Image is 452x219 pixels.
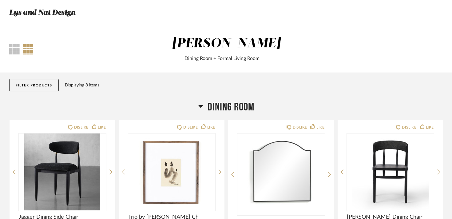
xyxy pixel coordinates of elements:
[208,101,254,114] span: Dining Room
[172,37,281,50] div: [PERSON_NAME]
[207,124,215,130] div: LIKE
[237,133,325,210] img: undefined
[183,124,198,130] div: DISLIKE
[19,133,106,210] img: undefined
[402,124,416,130] div: DISLIKE
[65,82,441,89] div: Displaying 8 items
[83,55,361,62] div: Dining Room + Formal Living Room
[98,124,106,130] div: LIKE
[316,124,324,130] div: LIKE
[74,124,89,130] div: DISLIKE
[128,133,216,210] img: undefined
[347,133,434,210] img: undefined
[237,133,325,210] div: 0
[293,124,307,130] div: DISLIKE
[9,7,75,18] h3: Lys and Nat Design
[9,79,59,91] button: Filter Products
[426,124,434,130] div: LIKE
